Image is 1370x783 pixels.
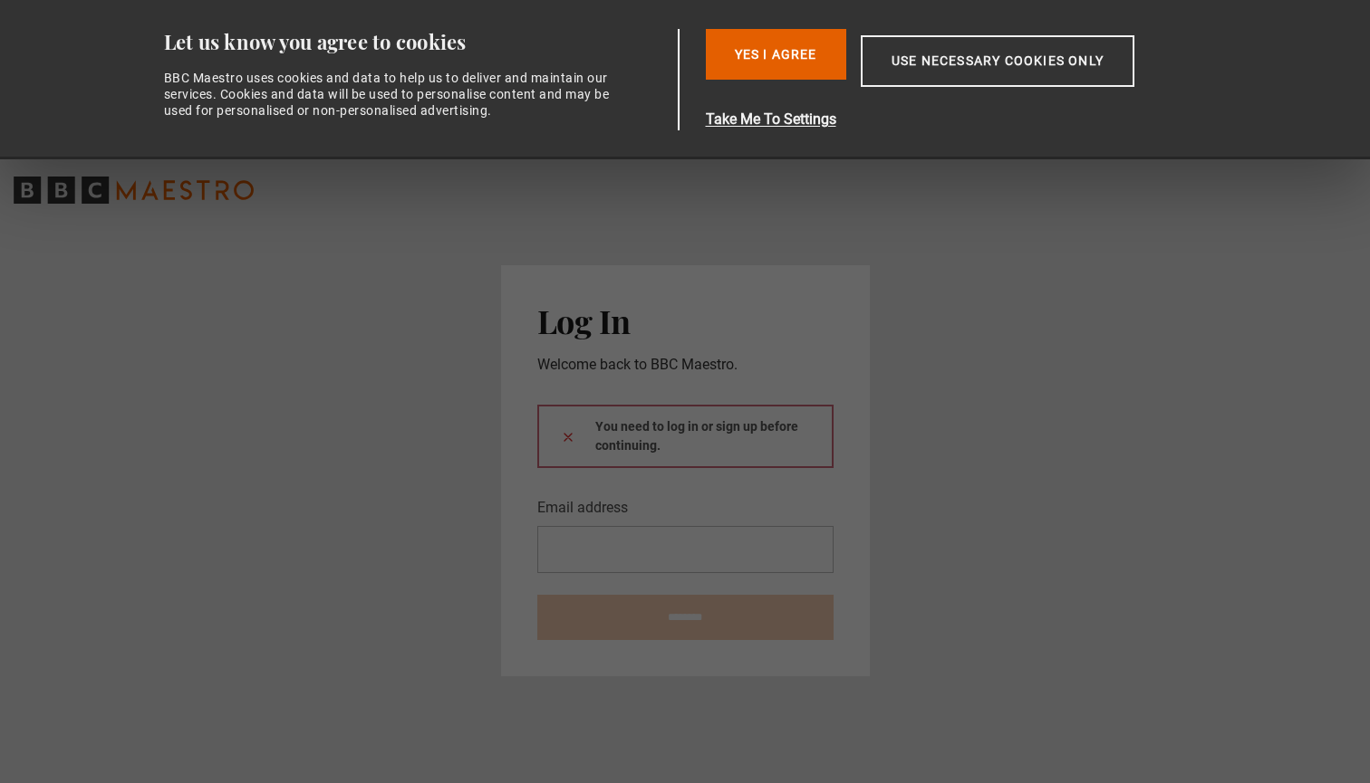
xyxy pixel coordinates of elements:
[706,109,1220,130] button: Take Me To Settings
[706,29,846,80] button: Yes I Agree
[537,405,834,468] div: You need to log in or sign up before continuing.
[14,177,254,204] svg: BBC Maestro
[861,35,1134,87] button: Use necessary cookies only
[164,29,671,55] div: Let us know you agree to cookies
[164,70,621,119] div: BBC Maestro uses cookies and data to help us to deliver and maintain our services. Cookies and da...
[537,354,834,376] p: Welcome back to BBC Maestro.
[537,301,834,339] h2: Log In
[537,497,628,519] label: Email address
